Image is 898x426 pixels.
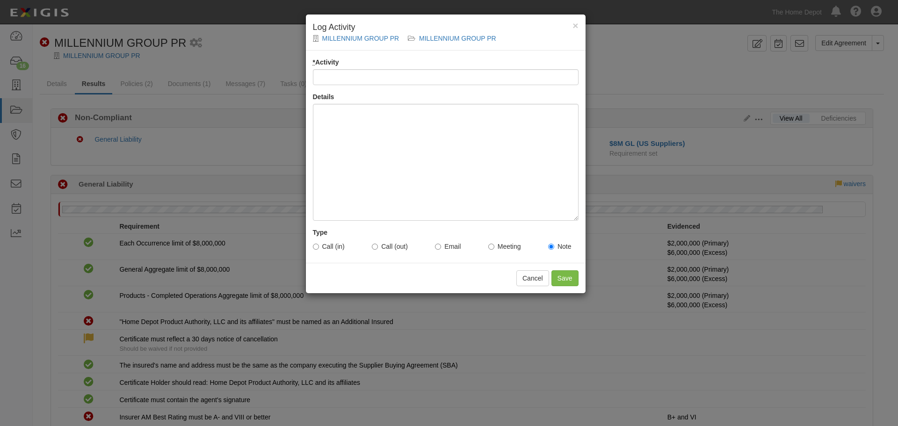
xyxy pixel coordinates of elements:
label: Call (out) [372,242,408,251]
label: Meeting [488,242,521,251]
button: Cancel [516,270,549,286]
label: Call (in) [313,242,345,251]
input: Call (out) [372,244,378,250]
input: Save [551,270,579,286]
a: MILLENNIUM GROUP PR [322,35,399,42]
label: Type [313,228,328,237]
button: Close [572,21,578,30]
h4: Log Activity [313,22,579,34]
input: Email [435,244,441,250]
label: Activity [313,58,339,67]
input: Meeting [488,244,494,250]
label: Note [548,242,572,251]
input: Call (in) [313,244,319,250]
a: MILLENNIUM GROUP PR [419,35,496,42]
abbr: required [313,58,315,66]
span: × [572,20,578,31]
input: Note [548,244,554,250]
label: Email [435,242,461,251]
label: Details [313,92,334,101]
